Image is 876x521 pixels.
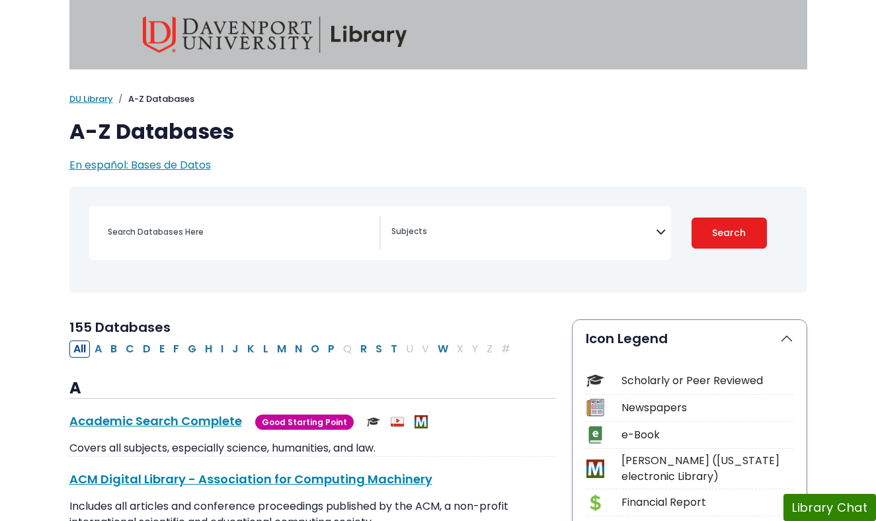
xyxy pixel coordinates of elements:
[273,341,290,358] button: Filter Results M
[259,341,272,358] button: Filter Results L
[143,17,407,53] img: Davenport University Library
[184,341,200,358] button: Filter Results G
[783,494,876,521] button: Library Chat
[100,222,379,241] input: Search database by title or keyword
[372,341,386,358] button: Filter Results S
[69,93,113,105] a: DU Library
[356,341,371,358] button: Filter Results R
[621,400,793,416] div: Newspapers
[415,415,428,428] img: MeL (Michigan electronic Library)
[621,373,793,389] div: Scholarly or Peer Reviewed
[155,341,169,358] button: Filter Results E
[69,440,556,456] p: Covers all subjects, especially science, humanities, and law.
[391,415,404,428] img: Audio & Video
[255,415,354,430] span: Good Starting Point
[91,341,106,358] button: Filter Results A
[307,341,323,358] button: Filter Results O
[113,93,194,106] li: A-Z Databases
[621,453,793,485] div: [PERSON_NAME] ([US_STATE] electronic Library)
[69,341,90,358] button: All
[621,427,793,443] div: e-Book
[586,494,604,512] img: Icon Financial Report
[69,379,556,399] h3: A
[69,318,171,337] span: 155 Databases
[367,415,380,428] img: Scholarly or Peer Reviewed
[69,157,211,173] a: En español: Bases de Datos
[139,341,155,358] button: Filter Results D
[586,399,604,417] img: Icon Newspapers
[69,119,807,144] h1: A-Z Databases
[169,341,183,358] button: Filter Results F
[69,186,807,293] nav: Search filters
[69,471,432,487] a: ACM Digital Library - Association for Computing Machinery
[391,227,656,238] textarea: Search
[201,341,216,358] button: Filter Results H
[387,341,401,358] button: Filter Results T
[217,341,227,358] button: Filter Results I
[69,341,516,356] div: Alpha-list to filter by first letter of database name
[692,218,767,249] button: Submit for Search Results
[243,341,259,358] button: Filter Results K
[122,341,138,358] button: Filter Results C
[228,341,243,358] button: Filter Results J
[434,341,452,358] button: Filter Results W
[586,460,604,477] img: Icon MeL (Michigan electronic Library)
[586,372,604,389] img: Icon Scholarly or Peer Reviewed
[69,413,242,429] a: Academic Search Complete
[586,426,604,444] img: Icon e-Book
[291,341,306,358] button: Filter Results N
[324,341,338,358] button: Filter Results P
[106,341,121,358] button: Filter Results B
[69,93,807,106] nav: breadcrumb
[621,495,793,510] div: Financial Report
[573,320,807,357] button: Icon Legend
